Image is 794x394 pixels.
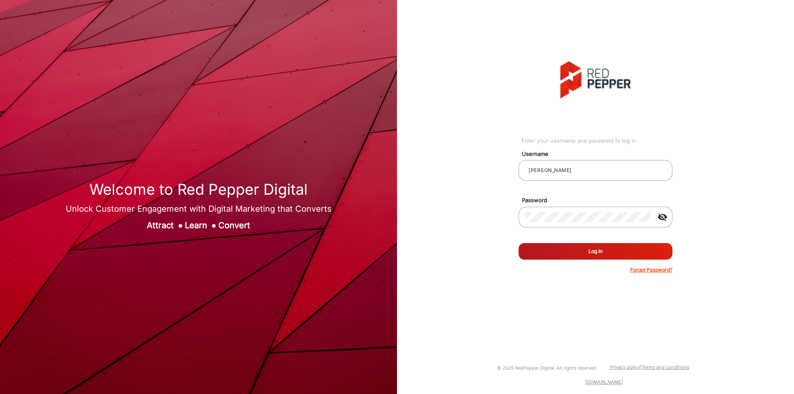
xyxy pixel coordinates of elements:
a: Terms and conditions [642,364,689,370]
mat-label: Password [516,196,682,205]
span: ● [178,220,183,230]
mat-icon: visibility_off [653,212,672,222]
input: Your username [525,165,666,175]
div: Attract Learn Convert [66,219,332,232]
button: Log In [519,243,672,260]
p: Forgot Password? [630,266,672,274]
mat-label: Username [516,150,682,158]
a: | [640,364,642,370]
a: Privacy policy [610,364,640,370]
div: Unlock Customer Engagement with Digital Marketing that Converts [66,203,332,215]
h1: Welcome to Red Pepper Digital [66,181,332,198]
span: ● [211,220,216,230]
img: vmg-logo [560,61,631,98]
small: © 2025 RedPepper Digital. All rights reserved. [497,365,598,371]
div: Enter your username and password to log in [521,137,672,145]
a: [DOMAIN_NAME] [585,379,623,385]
